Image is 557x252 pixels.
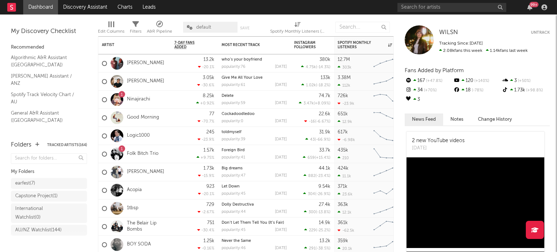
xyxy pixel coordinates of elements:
[127,96,150,103] a: Ninajirachi
[308,192,315,196] span: 304
[338,130,348,135] div: 617k
[527,4,532,10] button: 99+
[15,226,62,235] div: AU/NZ Watchlist ( 144 )
[310,138,315,142] span: 43
[405,95,453,104] div: 3
[294,41,319,49] div: Instagram Followers
[275,174,287,178] div: [DATE]
[338,94,348,98] div: 726k
[338,137,355,142] div: -6.98k
[127,115,159,121] a: Good Morning
[502,86,550,95] div: 1.73k
[127,220,167,233] a: The Belair Lip Bombs
[370,199,403,218] svg: Chart title
[11,91,80,106] a: Spotify Track Velocity Chart / AU
[11,27,87,36] div: My Discovery Checklist
[301,83,330,87] div: ( )
[370,163,403,181] svg: Chart title
[275,228,287,232] div: [DATE]
[222,174,246,178] div: popularity: 47
[222,239,251,243] a: Never the Same
[338,83,350,88] div: 112k
[206,184,214,189] div: 923
[275,210,287,214] div: [DATE]
[198,210,214,214] div: -2.67 %
[303,191,330,196] div: ( )
[198,191,214,196] div: -20.1 %
[370,54,403,73] svg: Chart title
[338,174,351,178] div: 11.1k
[318,184,330,189] div: 9.54k
[11,153,87,164] input: Search for folders...
[525,88,543,92] span: +98.8 %
[11,191,87,202] a: Capstone Project(1)
[222,43,276,47] div: Most Recent Track
[222,94,234,98] a: Delete
[127,60,164,66] a: [PERSON_NAME]
[321,75,330,80] div: 133k
[423,88,437,92] span: +70 %
[222,119,243,123] div: popularity: 0
[338,228,354,233] div: -62.5k
[222,246,246,250] div: popularity: 46
[370,109,403,127] svg: Chart title
[338,239,348,243] div: 359k
[397,3,506,12] input: Search for artists
[222,221,287,225] div: Don’t Let Them Tell You (It’s Fair)
[412,137,465,145] div: 2 new YouTube videos
[11,178,87,189] a: earfest(7)
[370,73,403,91] svg: Chart title
[425,79,442,83] span: +47.8 %
[15,179,35,188] div: earfest ( 7 )
[98,27,124,36] div: Edit Columns
[222,76,287,80] div: Give Me All Your Love
[317,210,329,214] span: -13.8 %
[127,133,150,139] a: Logic1000
[306,65,316,69] span: 4.75k
[203,148,214,153] div: 1.57k
[222,203,287,207] div: Dolly Destructiva
[203,239,214,243] div: 1.25k
[319,94,330,98] div: 74.7k
[98,18,124,39] div: Edit Columns
[222,94,287,98] div: Delete
[319,202,330,207] div: 27.4k
[304,228,330,232] div: ( )
[317,228,329,232] span: -25.2 %
[222,156,245,160] div: popularity: 41
[315,102,329,106] span: +8.09 %
[222,76,263,80] a: Give Me All Your Love
[453,76,501,86] div: 120
[222,112,287,116] div: Cockadoodledoo
[317,83,329,87] span: -18.2 %
[203,94,214,98] div: 8.25k
[439,49,482,53] span: 2.08k fans this week
[222,112,255,116] a: Cockadoodledoo
[209,112,214,116] div: 77
[316,120,329,124] span: -6.67 %
[316,192,329,196] span: -26.9 %
[412,145,465,152] div: [DATE]
[222,58,262,62] a: who’s your boyfriend
[11,72,80,87] a: [PERSON_NAME] Assistant / ANZ
[439,29,458,36] span: WILSN
[338,202,348,207] div: 363k
[405,113,443,125] button: News Feed
[338,220,348,225] div: 361k
[338,148,348,153] div: 435k
[304,246,330,251] div: ( )
[203,57,214,62] div: 13.2k
[47,143,87,147] button: Tracked Artists(164)
[198,119,214,124] div: -70.7 %
[299,101,330,106] div: ( )
[196,25,211,30] span: default
[130,27,141,36] div: Filters
[222,148,245,152] a: Foreign Bird
[15,192,58,201] div: Capstone Project ( 1 )
[275,65,287,69] div: [DATE]
[370,218,403,236] svg: Chart title
[319,239,330,243] div: 13.2k
[309,210,316,214] span: 300
[203,75,214,80] div: 3.05k
[316,138,329,142] span: -66.9 %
